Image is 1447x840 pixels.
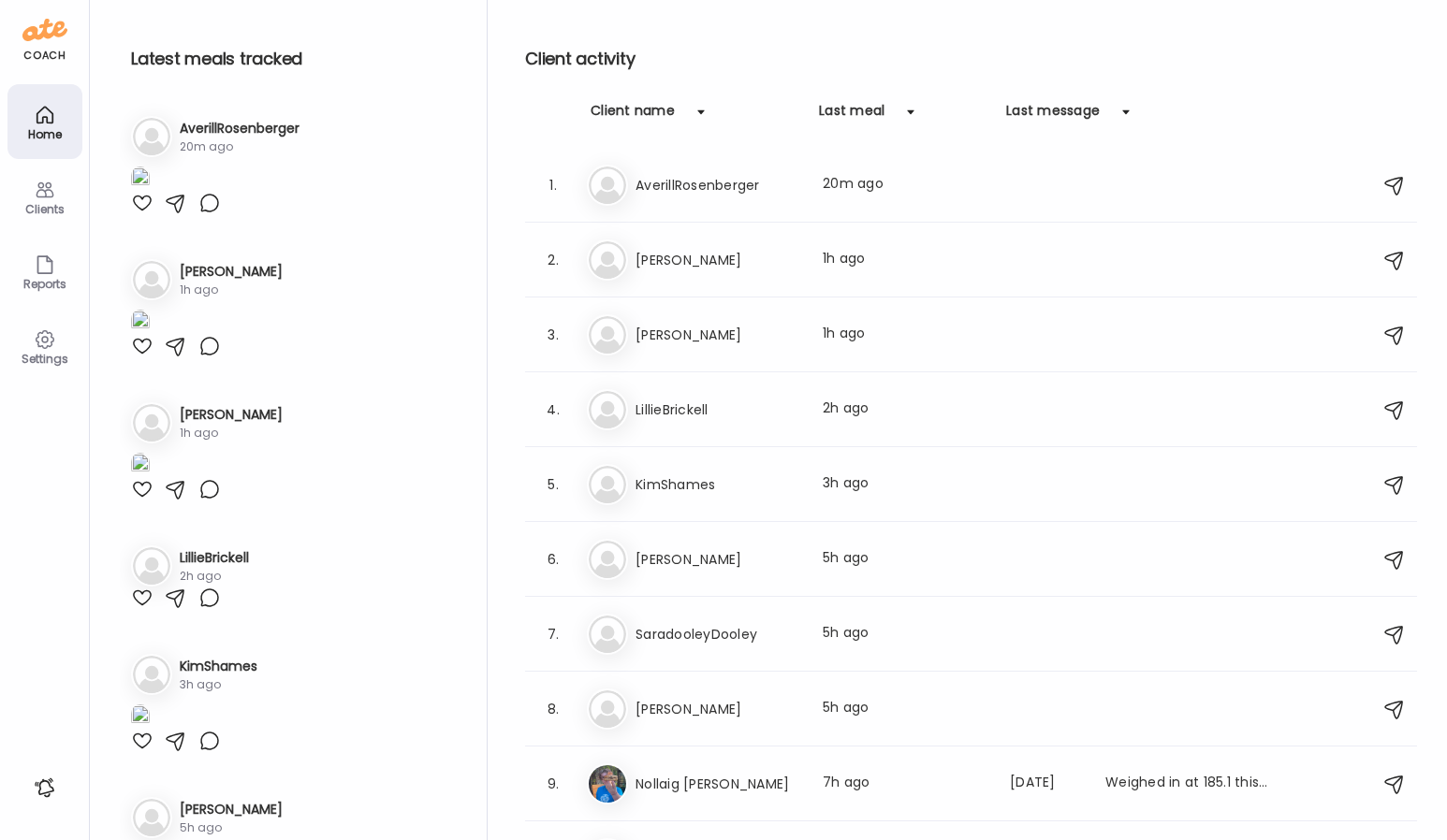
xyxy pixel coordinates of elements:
[589,541,626,578] img: bg-avatar-default.svg
[823,398,987,421] div: 2h ago
[180,657,257,676] h3: KimShames
[636,623,800,645] h3: SaradooleyDooley
[1010,773,1083,795] div: [DATE]
[542,324,564,346] div: 3.
[589,616,626,653] img: bg-avatar-default.svg
[180,262,283,282] h3: [PERSON_NAME]
[11,278,79,290] div: Reports
[636,698,800,720] h3: [PERSON_NAME]
[542,473,564,496] div: 5.
[180,405,283,425] h3: [PERSON_NAME]
[1006,101,1100,131] div: Last message
[133,547,170,585] img: bg-avatar-default.svg
[22,15,67,45] img: ate
[636,548,800,571] h3: [PERSON_NAME]
[636,773,800,795] h3: Nollaig [PERSON_NAME]
[180,676,257,693] div: 3h ago
[525,45,1417,73] h2: Client activity
[180,119,300,138] h3: AverillRosenberger
[133,404,170,442] img: bg-avatar-default.svg
[11,203,79,215] div: Clients
[823,174,987,196] div: 20m ago
[589,466,626,503] img: bg-avatar-default.svg
[542,623,564,645] div: 7.
[131,45,457,73] h2: Latest meals tracked
[542,249,564,271] div: 2.
[131,167,150,192] img: images%2FDlCF3wxT2yddTnnxpsSUtJ87eUZ2%2F995SUyNojjgIY7hN2azU%2Fz44lNVLYLFheWNzq0fbQ_1080
[636,473,800,496] h3: KimShames
[131,310,150,335] img: images%2FVv5Hqadp83Y4MnRrP5tYi7P5Lf42%2FJwxf52XAcfDZnzW5j5UY%2F5P2nz9FgYVXTAnnbeSQs_1080
[180,800,283,819] h3: [PERSON_NAME]
[823,623,987,645] div: 5h ago
[823,548,987,571] div: 5h ago
[131,704,150,730] img: images%2FtVvR8qw0WGQXzhI19RVnSNdNYhJ3%2FHb4o9zN6XxhWmEngSgaR%2FFB1CB2hXEKoW2fFgfmLB_1080
[589,167,626,204] img: bg-avatar-default.svg
[133,118,170,155] img: bg-avatar-default.svg
[133,656,170,693] img: bg-avatar-default.svg
[1105,773,1270,795] div: Weighed in at 185.1 this morning
[589,690,626,728] img: bg-avatar-default.svg
[180,819,283,836] div: 5h ago
[180,548,249,568] h3: LillieBrickell
[542,773,564,795] div: 9.
[11,353,79,365] div: Settings
[823,324,987,346] div: 1h ago
[636,249,800,271] h3: [PERSON_NAME]
[591,101,675,131] div: Client name
[11,128,79,140] div: Home
[636,324,800,346] h3: [PERSON_NAME]
[823,773,987,795] div: 7h ago
[636,174,800,196] h3: AverillRosenberger
[133,799,170,836] img: bg-avatar-default.svg
[180,568,249,585] div: 2h ago
[823,698,987,720] div: 5h ago
[542,548,564,571] div: 6.
[589,765,626,803] img: avatars%2FtWGZA4JeKxP2yWK9tdH6lKky5jf1
[133,261,170,298] img: bg-avatar-default.svg
[180,282,283,298] div: 1h ago
[589,391,626,428] img: bg-avatar-default.svg
[131,453,150,478] img: images%2F3tGSY3dx8GUoKIuQhikLuRCPSN33%2F1BtcwhlEk5GDwOMRQPDF%2FNbArPMhaNYSjHTX1DTN0_1080
[180,138,300,155] div: 20m ago
[589,241,626,279] img: bg-avatar-default.svg
[542,398,564,421] div: 4.
[636,398,800,421] h3: LillieBrickell
[823,473,987,496] div: 3h ago
[180,425,283,442] div: 1h ago
[542,698,564,720] div: 8.
[819,101,884,131] div: Last meal
[823,249,987,271] div: 1h ago
[23,48,66,64] div: coach
[589,316,626,354] img: bg-avatar-default.svg
[542,174,564,196] div: 1.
